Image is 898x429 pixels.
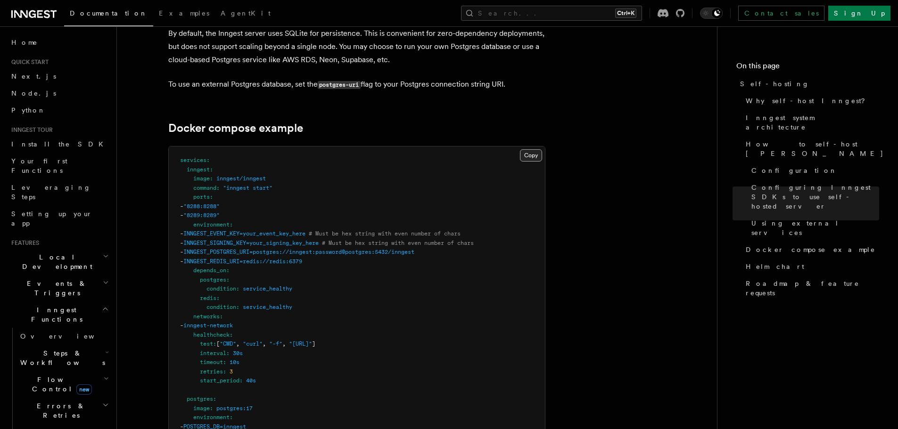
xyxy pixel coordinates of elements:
span: interval [200,350,226,356]
span: Local Development [8,252,103,271]
a: Next.js [8,68,111,85]
span: INNGEST_EVENT_KEY=your_event_key_here [183,230,305,237]
span: postgres [187,396,213,402]
a: Node.js [8,85,111,102]
kbd: Ctrl+K [615,8,636,18]
span: Why self-host Inngest? [746,96,872,105]
button: Toggle dark mode [700,8,723,19]
a: Docker compose example [168,121,303,135]
a: Python [8,102,111,119]
button: Copy [520,149,542,162]
span: "[URL]" [289,340,312,347]
span: command [193,185,216,191]
span: retries [200,368,223,375]
span: Install the SDK [11,140,109,148]
a: Why self-host Inngest? [742,92,879,109]
span: INNGEST_REDIS_URI=redis://redis:6379 [183,258,302,265]
button: Inngest Functions [8,301,111,328]
span: Features [8,239,39,247]
span: Events & Triggers [8,279,103,298]
span: Docker compose example [746,245,875,254]
span: depends_on [193,267,226,274]
span: inngest/inngest [216,175,266,182]
span: - [180,203,183,210]
span: : [220,313,223,320]
span: # Must be hex string with even number of chars [309,230,461,237]
span: 40s [246,377,256,384]
span: "-f" [269,340,282,347]
span: : [223,368,226,375]
a: Self-hosting [736,75,879,92]
a: Documentation [64,3,153,26]
span: Configuration [751,166,837,175]
span: healthcheck [193,332,230,338]
span: Leveraging Steps [11,184,91,201]
span: Quick start [8,58,49,66]
span: inngest-network [183,322,233,329]
a: How to self-host [PERSON_NAME] [742,136,879,162]
p: To use an external Postgres database, set the flag to your Postgres connection string URI. [168,78,545,91]
span: : [216,185,220,191]
span: AgentKit [221,9,271,17]
span: Your first Functions [11,157,67,174]
a: Using external services [748,215,879,241]
button: Events & Triggers [8,275,111,301]
span: : [206,157,210,163]
span: image [193,175,210,182]
span: Python [11,106,46,114]
a: Install the SDK [8,136,111,153]
span: , [282,340,286,347]
span: 10s [230,359,239,365]
p: By default, the Inngest server uses SQLite for persistence. This is convenient for zero-dependenc... [168,27,545,66]
span: : [226,267,230,274]
span: 3 [230,368,233,375]
span: : [210,405,213,412]
h4: On this page [736,60,879,75]
span: : [230,332,233,338]
span: - [180,258,183,265]
span: start_period [200,377,239,384]
a: Configuring Inngest SDKs to use self-hosted server [748,179,879,215]
span: "curl" [243,340,263,347]
span: : [210,166,213,173]
span: # Must be hex string with even number of chars [322,240,474,246]
span: Home [11,38,38,47]
a: AgentKit [215,3,276,25]
span: services [180,157,206,163]
span: Inngest system architecture [746,113,879,132]
span: postgres:17 [216,405,253,412]
a: Home [8,34,111,51]
span: - [180,230,183,237]
span: ports [193,194,210,200]
a: Contact sales [738,6,824,21]
span: inngest [187,166,210,173]
button: Flow Controlnew [16,371,111,397]
span: , [263,340,266,347]
span: - [180,249,183,255]
span: Steps & Workflows [16,348,105,367]
code: postgres-uri [318,81,361,89]
span: ] [312,340,315,347]
span: : [210,194,213,200]
button: Search...Ctrl+K [461,6,642,21]
a: Sign Up [828,6,890,21]
span: Roadmap & feature requests [746,279,879,298]
span: 30s [233,350,243,356]
span: postgres [200,276,226,283]
a: Your first Functions [8,153,111,179]
span: new [76,384,92,395]
span: condition [206,304,236,310]
button: Errors & Retries [16,397,111,424]
span: redis [200,295,216,301]
span: - [180,240,183,246]
span: INNGEST_POSTGRES_URI=postgres://inngest:password@postgres:5432/inngest [183,249,414,255]
span: : [230,414,233,421]
span: : [213,396,216,402]
button: Steps & Workflows [16,345,111,371]
span: : [236,304,239,310]
span: , [236,340,239,347]
span: Documentation [70,9,148,17]
span: Errors & Retries [16,401,102,420]
a: Inngest system architecture [742,109,879,136]
span: Inngest Functions [8,305,102,324]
